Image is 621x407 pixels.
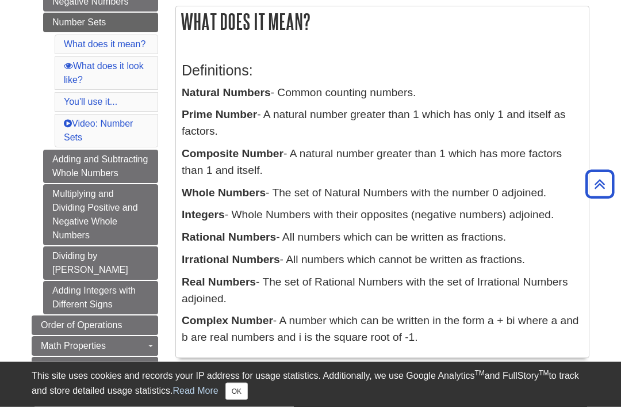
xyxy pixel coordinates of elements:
[41,341,106,351] span: Math Properties
[225,383,248,400] button: Close
[64,62,144,85] a: What does it look like?
[32,337,158,356] a: Math Properties
[539,369,549,377] sup: TM
[64,97,117,107] a: You'll use it...
[182,231,276,244] b: Rational Numbers
[32,369,589,400] div: This site uses cookies and records your IP address for usage statistics. Additionally, we use Goo...
[64,40,145,50] a: What does it mean?
[182,185,583,202] p: - The set of Natural Numbers with the number 0 adjoined.
[182,275,583,308] p: - The set of Rational Numbers with the set of Irrational Numbers adjoined.
[182,107,583,140] p: - A natural number greater than 1 which has only 1 and itself as factors.
[182,85,583,102] p: - Common counting numbers.
[182,63,583,79] h3: Definitions:
[182,252,583,269] p: - All numbers which cannot be written as fractions.
[182,230,583,246] p: - All numbers which can be written as fractions.
[43,185,158,246] a: Multiplying and Dividing Positive and Negative Whole Numbers
[182,148,283,160] b: Composite Number
[182,276,256,288] b: Real Numbers
[43,282,158,315] a: Adding Integers with Different Signs
[182,254,280,266] b: Irrational Numbers
[182,209,225,221] b: Integers
[474,369,484,377] sup: TM
[64,119,133,143] a: Video: Number Sets
[581,176,618,192] a: Back to Top
[43,247,158,280] a: Dividing by [PERSON_NAME]
[182,187,266,199] b: Whole Numbers
[41,321,122,330] span: Order of Operations
[43,150,158,184] a: Adding and Subtracting Whole Numbers
[182,109,257,121] b: Prime Number
[182,315,273,327] b: Complex Number
[32,316,158,336] a: Order of Operations
[182,313,583,347] p: - A number which can be written in the form a + bi where a and b are real numbers and i is the sq...
[182,146,583,180] p: - A natural number greater than 1 which has more factors than 1 and itself.
[32,357,158,377] a: Factors & Multiples
[182,87,271,99] b: Natural Numbers
[43,13,158,33] a: Number Sets
[172,386,218,395] a: Read More
[182,207,583,224] p: - Whole Numbers with their opposites (negative numbers) adjoined.
[176,7,589,37] h2: What does it mean?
